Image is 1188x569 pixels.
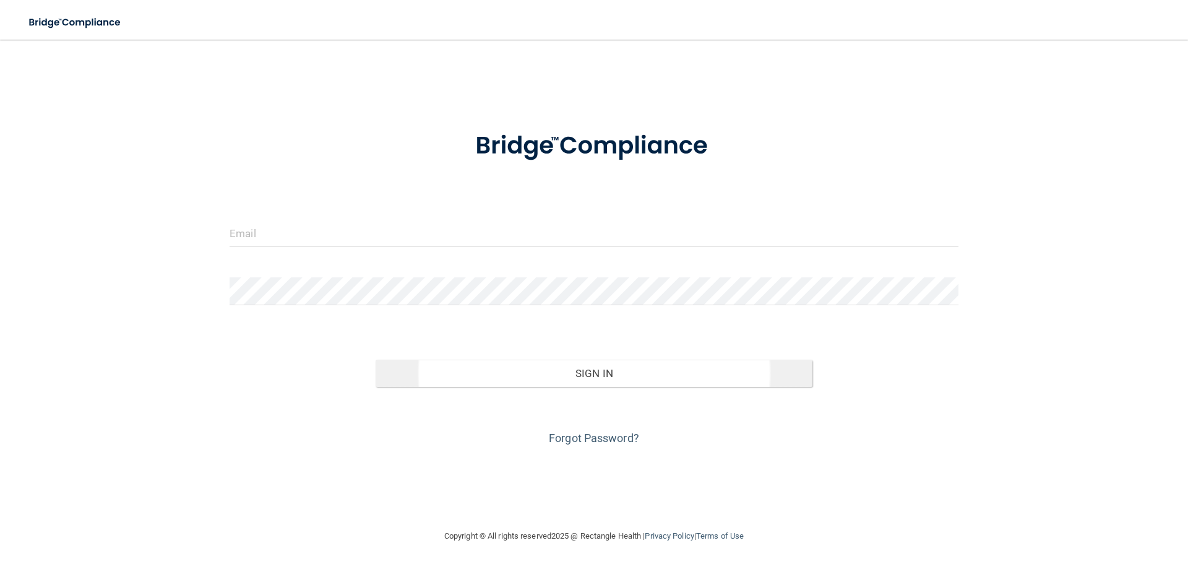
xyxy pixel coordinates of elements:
[450,114,738,178] img: bridge_compliance_login_screen.278c3ca4.svg
[376,360,813,387] button: Sign In
[230,219,958,247] input: Email
[368,516,820,556] div: Copyright © All rights reserved 2025 @ Rectangle Health | |
[696,531,744,541] a: Terms of Use
[645,531,694,541] a: Privacy Policy
[19,10,132,35] img: bridge_compliance_login_screen.278c3ca4.svg
[549,432,639,445] a: Forgot Password?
